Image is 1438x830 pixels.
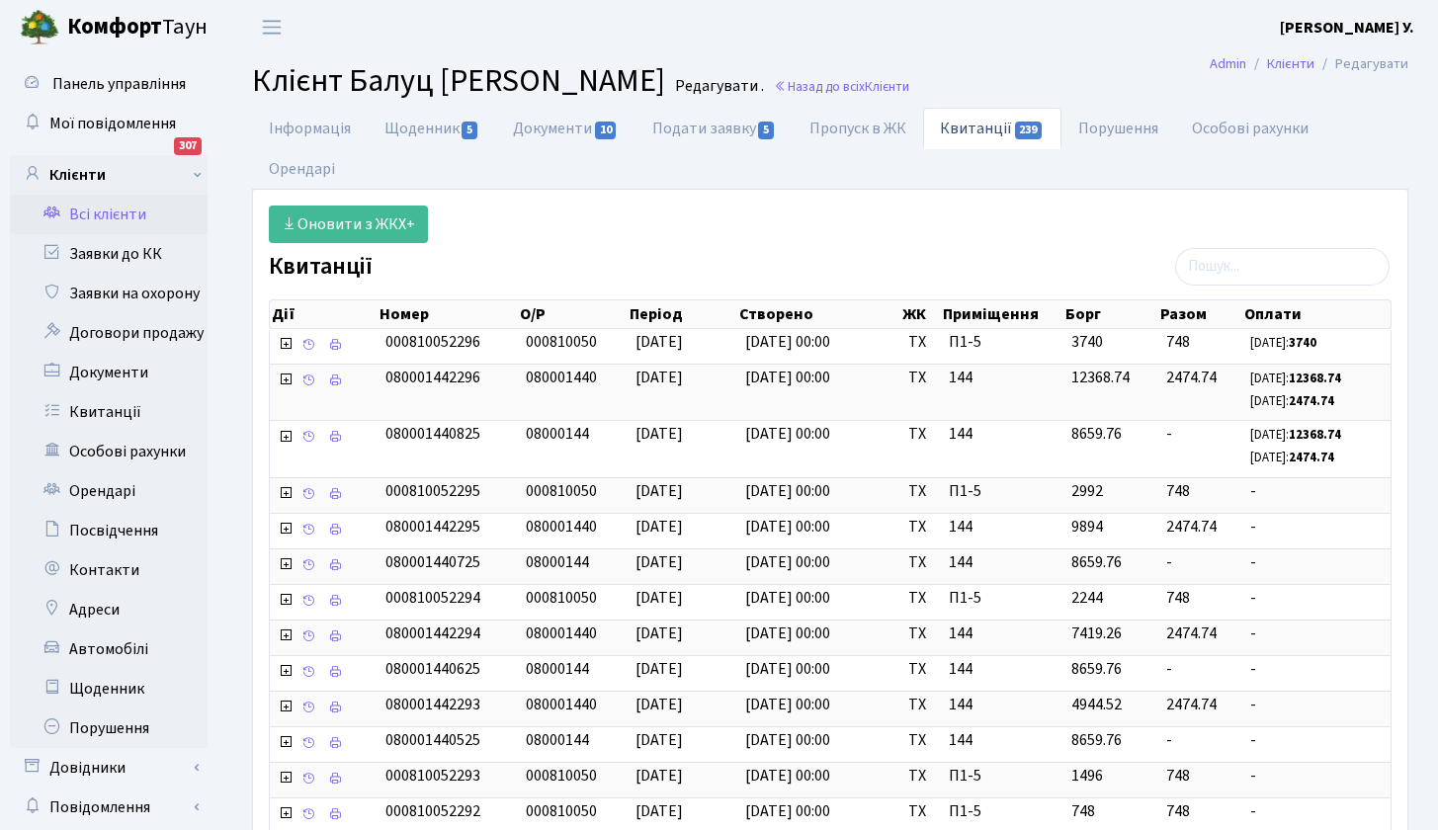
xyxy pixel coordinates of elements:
[10,195,208,234] a: Всі клієнти
[949,622,1056,645] span: 144
[10,432,208,471] a: Особові рахунки
[1166,729,1172,751] span: -
[10,234,208,274] a: Заявки до КК
[385,480,480,502] span: 000810052295
[635,367,683,388] span: [DATE]
[49,113,176,134] span: Мої повідомлення
[635,480,683,502] span: [DATE]
[635,622,683,644] span: [DATE]
[1061,108,1175,149] a: Порушення
[1071,367,1130,388] span: 12368.74
[1250,392,1334,410] small: [DATE]:
[908,551,933,574] span: ТХ
[1250,622,1383,645] span: -
[1166,694,1217,715] span: 2474.74
[1166,367,1217,388] span: 2474.74
[385,423,480,445] span: 080001440825
[635,516,683,538] span: [DATE]
[745,423,830,445] span: [DATE] 00:00
[252,108,368,149] a: Інформація
[900,300,941,328] th: ЖК
[1166,622,1217,644] span: 2474.74
[908,587,933,610] span: ТХ
[385,800,480,822] span: 000810052292
[745,480,830,502] span: [DATE] 00:00
[10,748,208,788] a: Довідники
[1071,658,1122,680] span: 8659.76
[385,729,480,751] span: 080001440525
[635,587,683,609] span: [DATE]
[526,765,597,787] span: 000810050
[745,694,830,715] span: [DATE] 00:00
[949,367,1056,389] span: 144
[526,694,597,715] span: 080001440
[745,516,830,538] span: [DATE] 00:00
[1071,331,1103,353] span: 3740
[908,480,933,503] span: ТХ
[635,551,683,573] span: [DATE]
[635,765,683,787] span: [DATE]
[1015,122,1043,139] span: 239
[1071,729,1122,751] span: 8659.76
[252,58,665,104] span: Клієнт Балуц [PERSON_NAME]
[908,423,933,446] span: ТХ
[949,587,1056,610] span: П1-5
[745,587,830,609] span: [DATE] 00:00
[628,300,737,328] th: Період
[10,590,208,629] a: Адреси
[941,300,1063,328] th: Приміщення
[1289,449,1334,466] b: 2474.74
[385,622,480,644] span: 080001442294
[526,551,589,573] span: 08000144
[1158,300,1243,328] th: Разом
[949,694,1056,716] span: 144
[252,148,352,190] a: Орендарі
[385,587,480,609] span: 000810052294
[758,122,774,139] span: 5
[378,300,517,328] th: Номер
[1166,765,1190,787] span: 748
[949,516,1056,539] span: 144
[745,729,830,751] span: [DATE] 00:00
[462,122,477,139] span: 5
[526,367,597,388] span: 080001440
[1210,53,1246,74] a: Admin
[1242,300,1391,328] th: Оплати
[1180,43,1438,85] nav: breadcrumb
[745,658,830,680] span: [DATE] 00:00
[1175,248,1390,286] input: Пошук...
[1250,658,1383,681] span: -
[52,73,186,95] span: Панель управління
[10,669,208,708] a: Щоденник
[1071,551,1122,573] span: 8659.76
[949,765,1056,788] span: П1-5
[1289,392,1334,410] b: 2474.74
[10,550,208,590] a: Контакти
[10,155,208,195] a: Клієнти
[635,108,793,149] a: Подати заявку
[774,77,909,96] a: Назад до всіхКлієнти
[10,274,208,313] a: Заявки на охорону
[10,64,208,104] a: Панель управління
[745,331,830,353] span: [DATE] 00:00
[526,587,597,609] span: 000810050
[908,622,933,645] span: ТХ
[635,423,683,445] span: [DATE]
[67,11,162,42] b: Комфорт
[908,516,933,539] span: ТХ
[496,108,634,149] a: Документи
[518,300,628,328] th: О/Р
[1250,587,1383,610] span: -
[1280,17,1414,39] b: [PERSON_NAME] У.
[1250,334,1316,352] small: [DATE]:
[1071,694,1122,715] span: 4944.52
[526,480,597,502] span: 000810050
[1071,587,1103,609] span: 2244
[1166,331,1190,353] span: 748
[635,331,683,353] span: [DATE]
[949,658,1056,681] span: 144
[385,516,480,538] span: 080001442295
[908,729,933,752] span: ТХ
[526,800,597,822] span: 000810050
[526,729,589,751] span: 08000144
